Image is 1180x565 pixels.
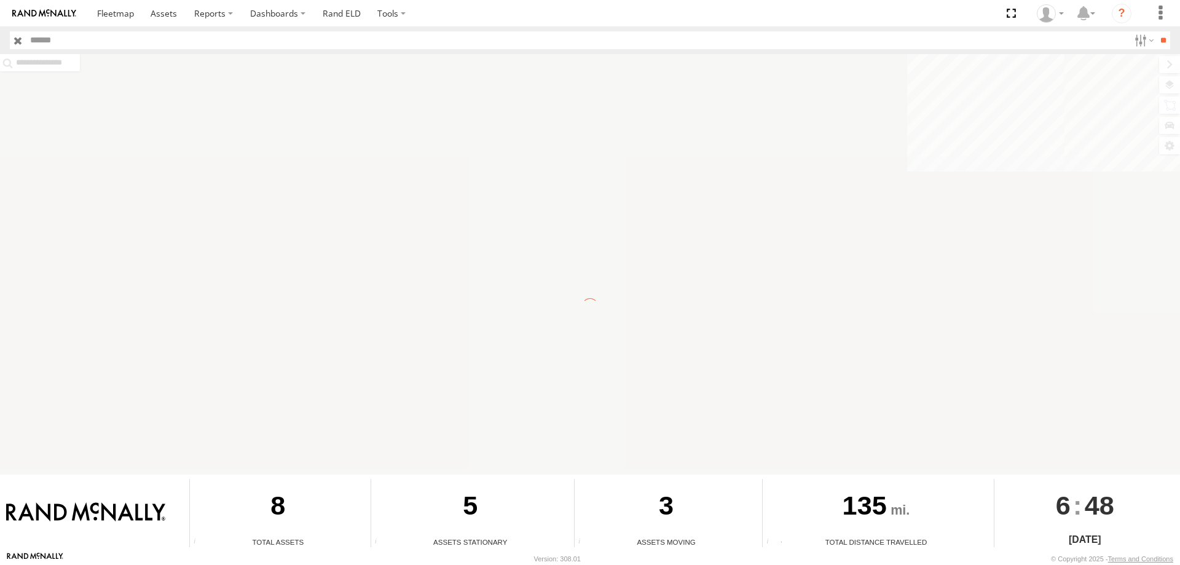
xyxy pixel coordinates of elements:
div: Total number of Enabled Assets [190,538,208,547]
div: Total Assets [190,537,366,547]
a: Terms and Conditions [1108,555,1173,563]
div: 135 [763,479,989,537]
div: Total number of assets current stationary. [371,538,390,547]
div: Total distance travelled by all assets within specified date range and applied filters [763,538,781,547]
div: Chase Tanke [1032,4,1068,23]
div: © Copyright 2025 - [1051,555,1173,563]
div: 8 [190,479,366,537]
label: Search Filter Options [1130,31,1156,49]
div: : [994,479,1176,532]
div: Version: 308.01 [534,555,581,563]
div: 3 [575,479,758,537]
img: Rand McNally [6,502,165,523]
span: 6 [1056,479,1071,532]
img: rand-logo.svg [12,9,76,18]
div: Assets Moving [575,537,758,547]
div: Total number of assets current in transit. [575,538,593,547]
span: 48 [1085,479,1114,532]
a: Visit our Website [7,553,63,565]
i: ? [1112,4,1131,23]
div: Assets Stationary [371,537,570,547]
div: Total Distance Travelled [763,537,989,547]
div: 5 [371,479,570,537]
div: [DATE] [994,532,1176,547]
